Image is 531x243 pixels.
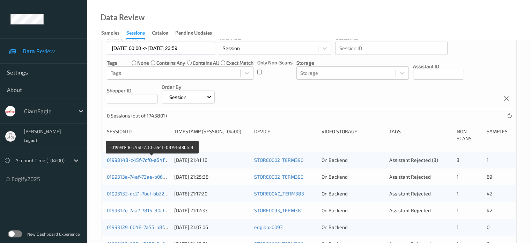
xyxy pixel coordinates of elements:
[254,157,303,163] a: STORE0002_TERM390
[322,190,384,197] div: On Backend
[254,191,304,196] a: STORE0040_TERM383
[322,157,384,164] div: On Backend
[486,128,511,142] div: Samples
[137,59,149,66] label: none
[257,59,293,66] p: Only Non-Scans
[389,207,431,213] span: Assistant Rejected
[101,14,145,21] div: Data Review
[322,128,384,142] div: Video Storage
[457,157,459,163] span: 3
[389,174,431,180] span: Assistant Rejected
[107,207,198,213] a: 0199312e-7aa7-7815-80cf-eb8c06f82f92
[322,224,384,231] div: On Backend
[254,174,303,180] a: STORE0002_TERM390
[389,128,452,142] div: Tags
[174,128,249,142] div: Timestamp (Session, -04:00)
[107,191,197,196] a: 01993132-dc21-7bcf-bb22-afc1666f7e4b
[486,174,492,180] span: 69
[486,191,492,196] span: 42
[457,174,459,180] span: 1
[126,29,145,39] div: Sessions
[126,28,152,39] a: Sessions
[174,157,249,164] div: [DATE] 21:41:16
[167,94,189,101] p: Session
[254,224,283,230] a: edgibox0093
[486,157,488,163] span: 1
[254,207,303,213] a: STORE0093_TERM381
[413,63,464,70] p: Assistant ID
[226,59,253,66] label: exact match
[457,224,459,230] span: 1
[322,173,384,180] div: On Backend
[486,207,492,213] span: 42
[193,59,219,66] label: contains all
[156,59,185,66] label: contains any
[389,191,431,196] span: Assistant Rejected
[107,174,200,180] a: 0199313a-74af-72ae-b06e-bbcc5813c3a3
[322,207,384,214] div: On Backend
[107,59,117,66] p: Tags
[107,224,202,230] a: 01993129-6048-7a55-b8f2-9408367e679e
[296,59,409,66] p: Storage
[457,191,459,196] span: 1
[389,157,438,163] span: Assistant Rejected (3)
[107,87,158,94] p: Shopper ID
[107,112,167,119] p: 0 Sessions (out of 1743801)
[486,224,489,230] span: 0
[457,207,459,213] span: 1
[457,128,482,142] div: Non Scans
[254,128,317,142] div: Device
[174,190,249,197] div: [DATE] 21:17:20
[152,29,168,38] div: Catalog
[175,29,212,38] div: Pending Updates
[174,173,249,180] div: [DATE] 21:25:38
[162,84,215,91] p: Order By
[107,128,169,142] div: Session ID
[101,29,119,38] div: Samples
[174,224,249,231] div: [DATE] 21:07:06
[107,157,197,163] a: 01993148-c45f-7cf0-a54f-0979f6f3bfe9
[101,28,126,38] a: Samples
[152,28,175,38] a: Catalog
[175,28,219,38] a: Pending Updates
[174,207,249,214] div: [DATE] 21:12:33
